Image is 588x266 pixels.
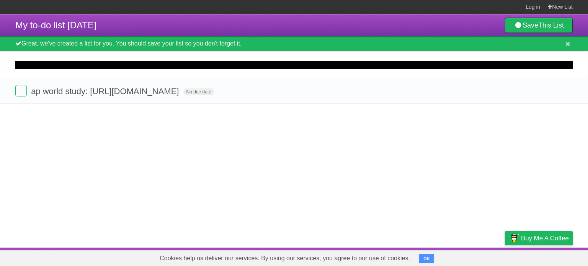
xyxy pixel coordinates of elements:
span: Buy me a coffee [521,232,569,245]
button: OK [419,254,434,263]
a: Buy me a coffee [505,231,573,245]
a: Suggest a feature [524,250,573,264]
span: My to-do list [DATE] [15,20,96,30]
a: Terms [469,250,486,264]
span: No due date [183,88,214,95]
span: Cookies help us deliver our services. By using our services, you agree to our use of cookies. [152,251,418,266]
b: This List [538,21,564,29]
span: ap world study: [URL][DOMAIN_NAME] [31,86,181,96]
label: Done [15,85,27,96]
img: Buy me a coffee [509,232,519,245]
a: Developers [428,250,459,264]
a: Privacy [495,250,515,264]
a: SaveThis List [505,18,573,33]
a: About [403,250,419,264]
